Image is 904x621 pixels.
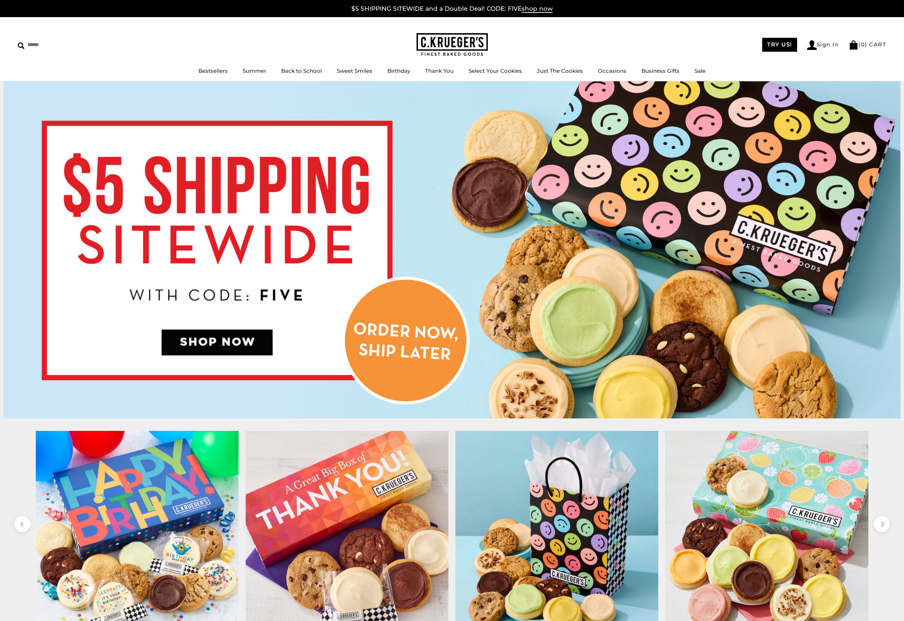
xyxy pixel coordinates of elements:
a: $5 SHIPPING SITEWIDE and a Double Deal! CODE: FIVEshop now [351,5,553,13]
a: Business Gifts [641,67,680,74]
a: Sign In [807,40,839,50]
a: TRY US! [762,38,797,52]
img: Search [18,42,25,49]
a: (0) CART [849,41,886,48]
a: Sweet Smiles [337,67,372,74]
span: shop now [522,5,553,13]
a: Summer [243,67,266,74]
input: Search [18,39,103,50]
button: next [874,516,890,532]
img: Bag [849,40,858,50]
img: C.KRUEGER'S [417,33,488,56]
button: previous [14,516,30,532]
a: Occasions [598,67,626,74]
a: Just The Cookies [537,67,583,74]
a: Select Your Cookies [469,67,522,74]
img: Account [807,40,817,50]
span: 0 [861,41,865,48]
a: Back to School [281,67,322,74]
a: Bestsellers [198,67,228,74]
a: Sale [694,67,706,74]
a: Thank You [425,67,454,74]
a: Birthday [387,67,410,74]
img: C.Krueger's Special Offer [4,81,900,418]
